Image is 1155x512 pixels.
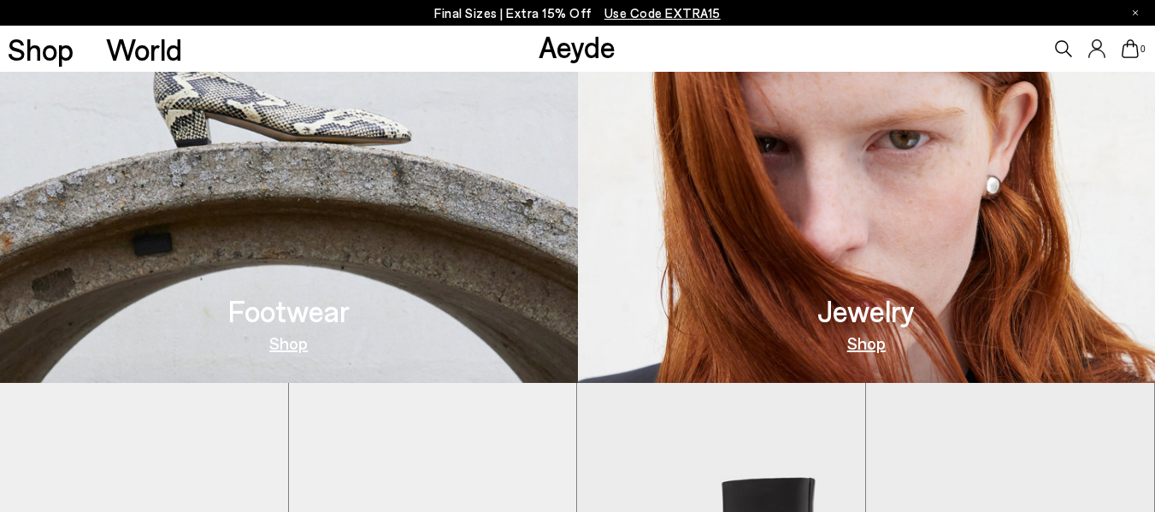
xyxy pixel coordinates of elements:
h3: Jewelry [817,296,915,326]
a: Shop [8,34,74,64]
a: Shop [847,334,886,351]
p: Final Sizes | Extra 15% Off [434,3,721,24]
a: World [106,34,182,64]
h3: Footwear [228,296,350,326]
a: Shop [269,334,308,351]
span: Navigate to /collections/ss25-final-sizes [604,5,721,21]
a: 0 [1122,39,1139,58]
span: 0 [1139,44,1147,54]
a: Aeyde [539,28,616,64]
